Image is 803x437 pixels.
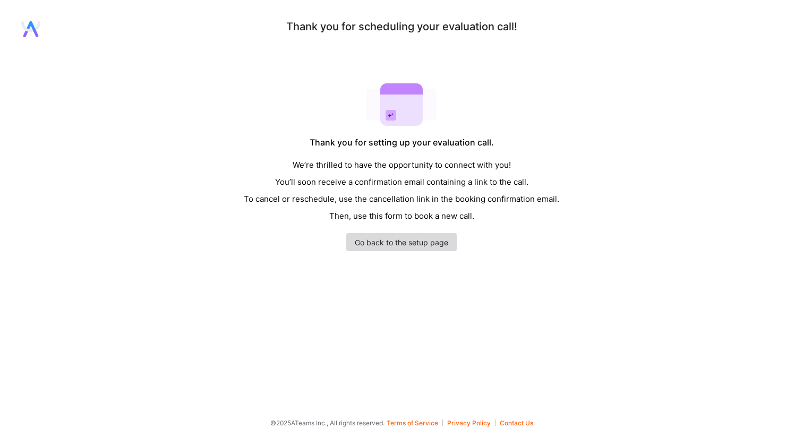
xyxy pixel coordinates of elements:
a: Go back to the setup page [346,233,457,251]
div: Thank you for scheduling your evaluation call! [286,21,517,32]
button: Terms of Service [387,419,443,426]
button: Privacy Policy [447,419,496,426]
span: © 2025 ATeams Inc., All rights reserved. [270,417,385,429]
div: Thank you for setting up your evaluation call. [310,137,494,148]
button: Contact Us [500,419,533,426]
div: We’re thrilled to have the opportunity to connect with you! You’ll soon receive a confirmation em... [244,157,559,225]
